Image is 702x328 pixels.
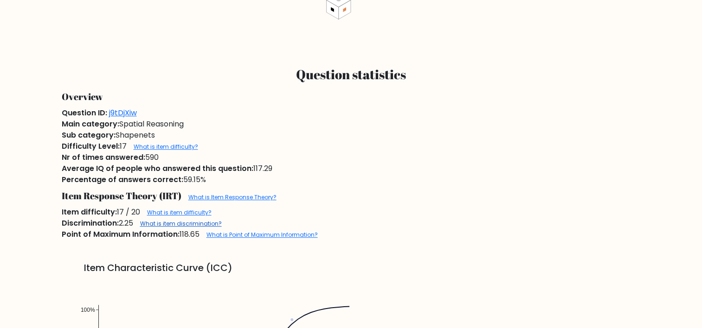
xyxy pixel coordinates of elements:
span: Difficulty Level: [62,141,120,151]
span: Overview [62,90,103,103]
span: Question ID: [62,107,107,118]
a: What is item difficulty? [147,208,212,216]
div: 17 [56,141,646,152]
div: 590 [56,152,646,163]
a: What is item discrimination? [140,220,222,227]
span: Item difficulty: [62,207,117,217]
span: Discrimination: [62,218,119,228]
h3: Question statistics [62,67,641,82]
div: 117.29 [56,163,646,174]
div: 17 / 20 [56,207,646,218]
a: What is Point of Maximum Information? [206,231,318,239]
div: Spatial Reasoning [56,119,646,130]
span: Main category: [62,119,119,129]
span: Nr of times answered: [62,152,145,163]
span: Sub category: [62,130,116,140]
span: Item Response Theory (IRT) [62,189,181,202]
div: 118.65 [56,229,646,240]
div: 2.25 [56,218,646,229]
a: What is Item Response Theory? [188,193,277,201]
span: Point of Maximum Information: [62,229,180,240]
a: j9tDjXiw [109,107,137,118]
a: What is item difficulty? [134,143,198,151]
div: 59.15% [56,174,646,185]
h5: Item Characteristic Curve (ICC) [62,262,641,273]
span: Percentage of answers correct: [62,174,183,185]
span: Average IQ of people who answered this question: [62,163,253,174]
div: Shapenets [56,130,646,141]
